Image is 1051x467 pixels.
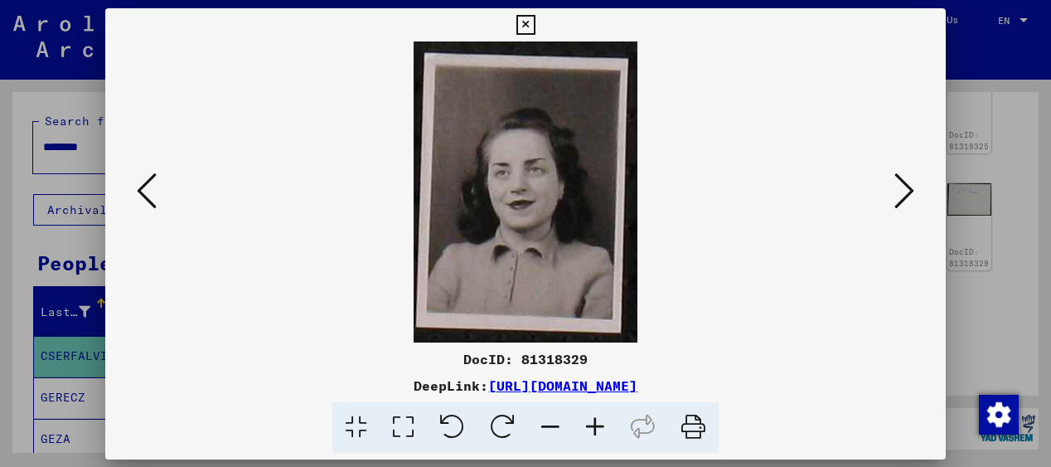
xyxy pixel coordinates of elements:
[488,377,637,394] a: [URL][DOMAIN_NAME]
[105,376,946,396] div: DeepLink:
[162,41,889,343] img: 001.jpg
[979,395,1019,435] img: Change consent
[105,349,946,369] div: DocID: 81318329
[978,394,1018,434] div: Change consent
